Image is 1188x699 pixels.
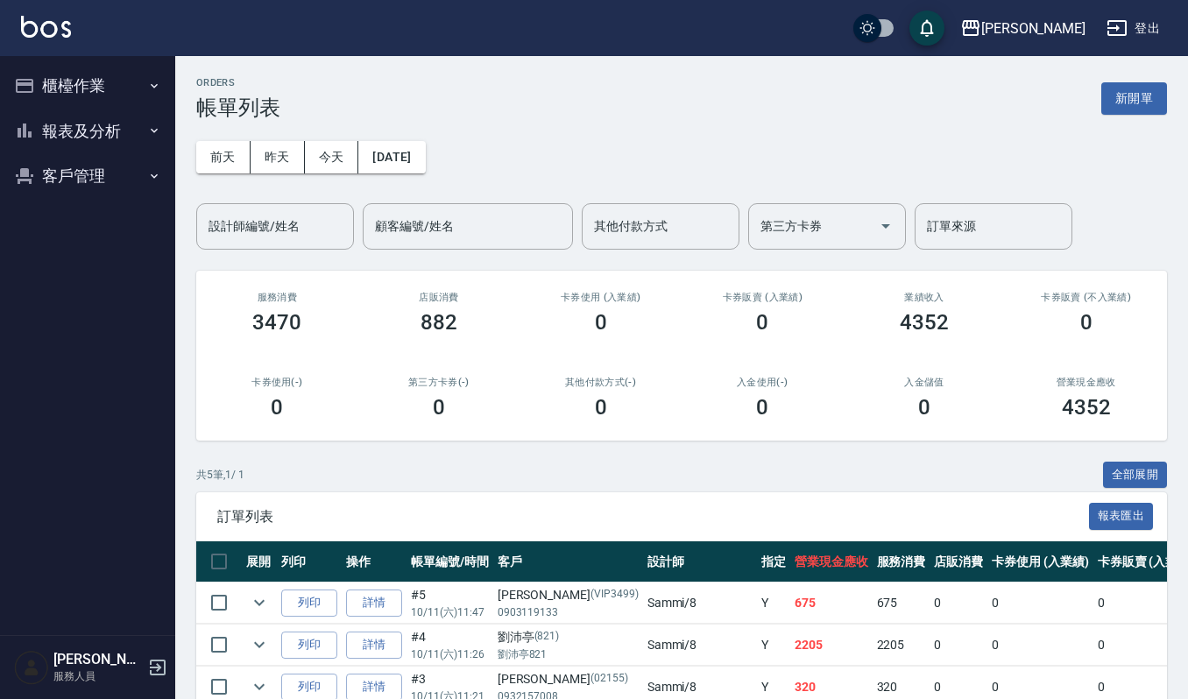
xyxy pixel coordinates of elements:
h2: 卡券使用 (入業績) [541,292,661,303]
p: 共 5 筆, 1 / 1 [196,467,244,483]
h5: [PERSON_NAME] [53,651,143,668]
td: 2205 [873,625,930,666]
td: #4 [407,625,493,666]
td: 675 [873,582,930,624]
td: 2205 [790,625,873,666]
div: 劉沛亭 [498,628,639,646]
h2: 營業現金應收 [1026,377,1146,388]
div: [PERSON_NAME] [498,586,639,604]
h2: 入金使用(-) [703,377,823,388]
h3: 0 [271,395,283,420]
th: 列印 [277,541,342,582]
button: 客戶管理 [7,153,168,199]
button: 列印 [281,590,337,617]
p: 10/11 (六) 11:26 [411,646,489,662]
img: Logo [21,16,71,38]
th: 操作 [342,541,407,582]
th: 客戶 [493,541,643,582]
th: 帳單編號/時間 [407,541,493,582]
h3: 0 [433,395,445,420]
button: [PERSON_NAME] [953,11,1093,46]
button: 新開單 [1101,82,1167,115]
button: 報表匯出 [1089,503,1154,530]
td: Y [757,582,790,624]
button: [DATE] [358,141,425,173]
td: Sammi /8 [643,625,757,666]
button: 全部展開 [1103,462,1168,489]
h2: 店販消費 [379,292,499,303]
div: [PERSON_NAME] [981,18,1085,39]
h2: 卡券販賣 (不入業績) [1026,292,1146,303]
p: (VIP3499) [590,586,639,604]
h3: 3470 [252,310,301,335]
h3: 0 [756,310,768,335]
button: 前天 [196,141,251,173]
td: Sammi /8 [643,582,757,624]
button: 列印 [281,632,337,659]
img: Person [14,650,49,685]
p: 10/11 (六) 11:47 [411,604,489,620]
h3: 0 [918,395,930,420]
button: 報表及分析 [7,109,168,154]
td: 0 [987,582,1093,624]
td: 0 [987,625,1093,666]
p: (02155) [590,670,628,688]
h2: 業績收入 [865,292,985,303]
td: #5 [407,582,493,624]
h3: 4352 [900,310,949,335]
h3: 0 [595,310,607,335]
th: 店販消費 [930,541,987,582]
th: 設計師 [643,541,757,582]
p: 劉沛亭821 [498,646,639,662]
button: save [909,11,944,46]
h2: 入金儲值 [865,377,985,388]
h3: 4352 [1062,395,1111,420]
button: expand row [246,632,272,658]
a: 報表匯出 [1089,507,1154,524]
h3: 0 [1080,310,1093,335]
h3: 882 [421,310,457,335]
h2: ORDERS [196,77,280,88]
button: Open [872,212,900,240]
h3: 0 [595,395,607,420]
button: 今天 [305,141,359,173]
a: 詳情 [346,590,402,617]
td: 0 [930,625,987,666]
td: 675 [790,582,873,624]
a: 新開單 [1101,89,1167,106]
th: 服務消費 [873,541,930,582]
h3: 0 [756,395,768,420]
h2: 第三方卡券(-) [379,377,499,388]
th: 展開 [242,541,277,582]
td: 0 [930,582,987,624]
button: expand row [246,590,272,616]
span: 訂單列表 [217,508,1089,526]
th: 指定 [757,541,790,582]
button: 昨天 [251,141,305,173]
h2: 其他付款方式(-) [541,377,661,388]
button: 櫃檯作業 [7,63,168,109]
th: 卡券使用 (入業績) [987,541,1093,582]
th: 營業現金應收 [790,541,873,582]
h3: 服務消費 [217,292,337,303]
td: Y [757,625,790,666]
p: (821) [534,628,560,646]
p: 0903119133 [498,604,639,620]
a: 詳情 [346,632,402,659]
button: 登出 [1100,12,1167,45]
div: [PERSON_NAME] [498,670,639,688]
h2: 卡券販賣 (入業績) [703,292,823,303]
p: 服務人員 [53,668,143,684]
h3: 帳單列表 [196,95,280,120]
h2: 卡券使用(-) [217,377,337,388]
